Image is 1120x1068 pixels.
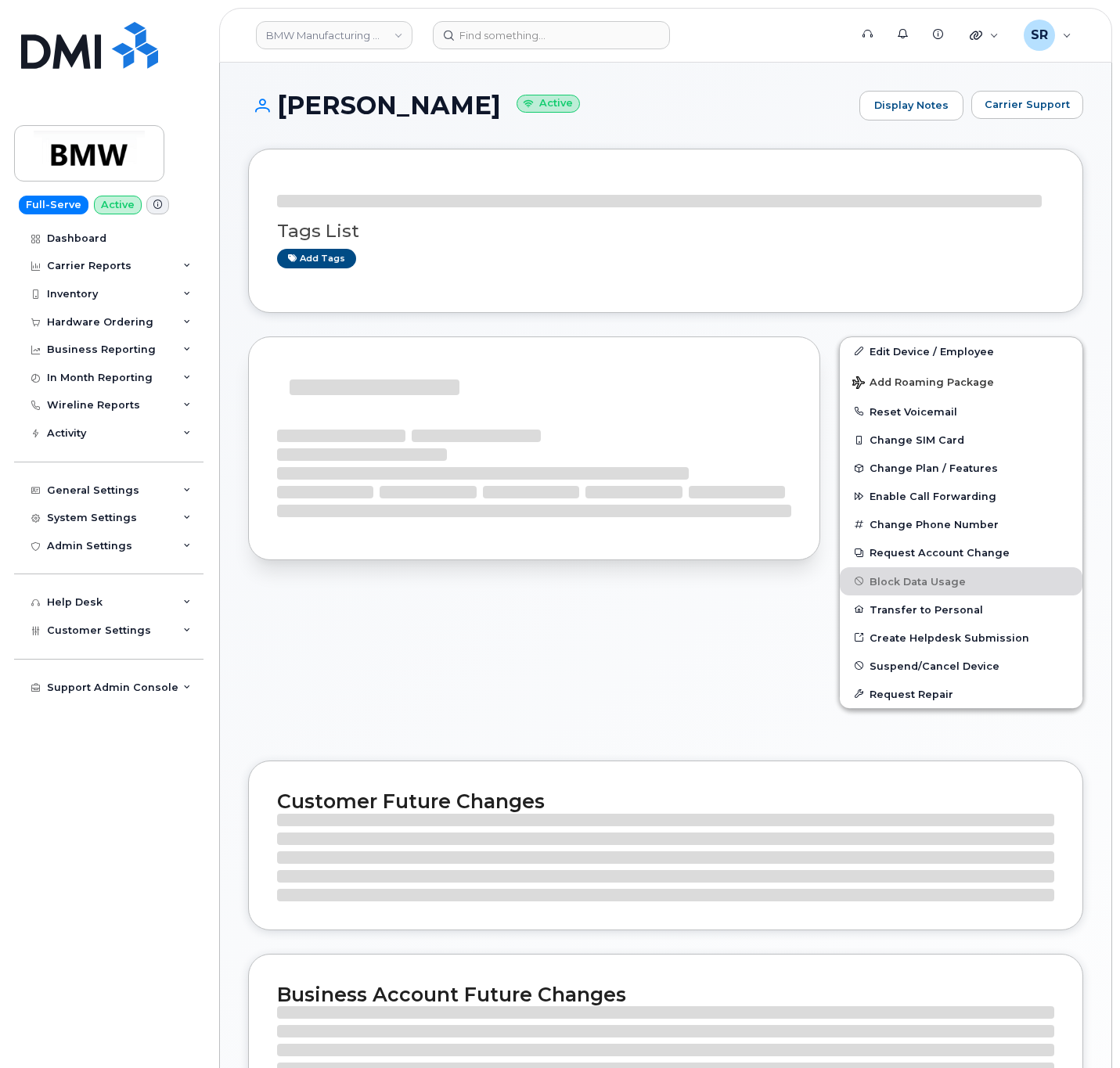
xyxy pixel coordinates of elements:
[870,462,998,474] span: Change Plan / Features
[840,538,1082,566] button: Request Account Change
[517,95,580,113] small: Active
[971,91,1083,119] button: Carrier Support
[277,983,1054,1006] h2: Business Account Future Changes
[248,92,852,119] h1: [PERSON_NAME]
[277,249,356,268] a: Add tags
[840,680,1082,708] button: Request Repair
[840,652,1082,680] button: Suspend/Cancel Device
[840,510,1082,538] button: Change Phone Number
[870,660,999,671] span: Suspend/Cancel Device
[852,376,994,391] span: Add Roaming Package
[840,624,1082,652] a: Create Helpdesk Submission
[840,482,1082,510] button: Enable Call Forwarding
[840,337,1082,365] a: Edit Device / Employee
[840,365,1082,397] button: Add Roaming Package
[277,221,1054,241] h3: Tags List
[277,789,1054,813] h2: Customer Future Changes
[840,397,1082,426] button: Reset Voicemail
[840,595,1082,624] button: Transfer to Personal
[840,567,1082,595] button: Block Data Usage
[840,454,1082,482] button: Change Plan / Features
[840,426,1082,454] button: Change SIM Card
[985,97,1070,112] span: Carrier Support
[859,91,963,120] a: Display Notes
[870,491,996,502] span: Enable Call Forwarding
